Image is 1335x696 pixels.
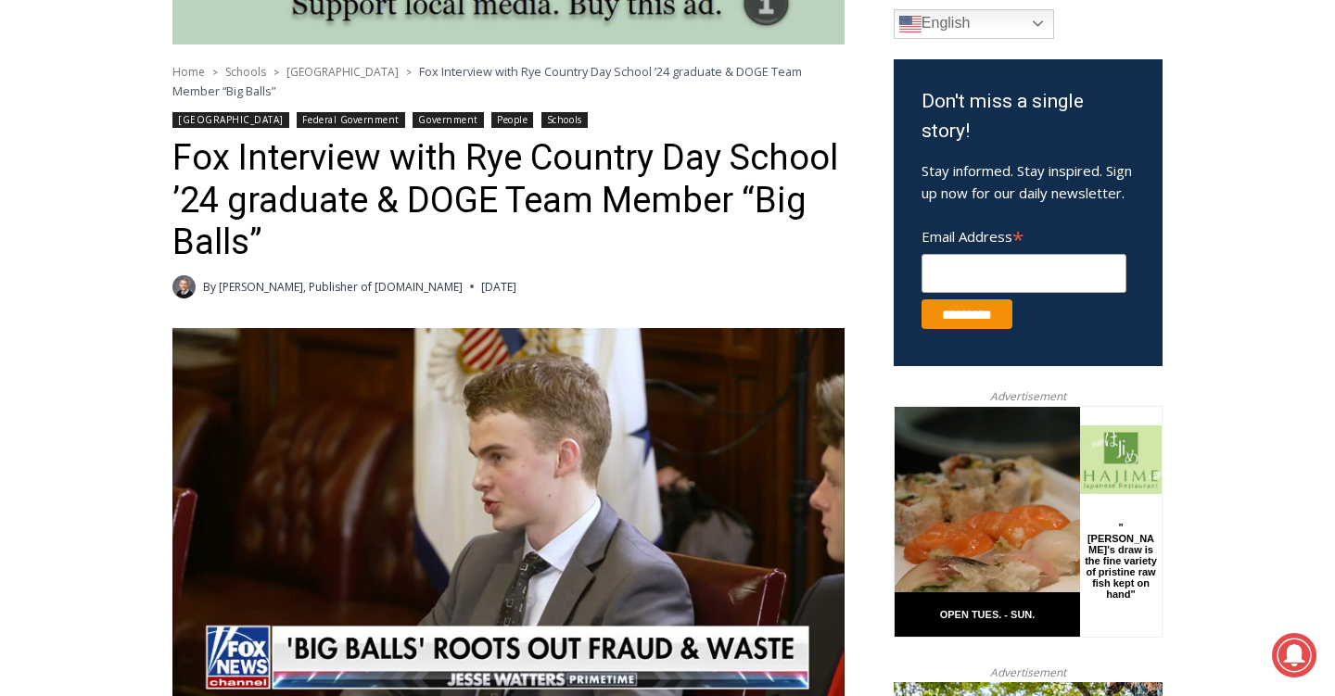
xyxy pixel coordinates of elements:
span: Fox Interview with Rye Country Day School ’24 graduate & DOGE Team Member “Big Balls” [172,63,802,98]
img: en [899,13,922,35]
span: Intern @ [DOMAIN_NAME] [485,184,859,226]
a: Author image [172,275,196,298]
a: Intern @ [DOMAIN_NAME] [446,180,898,231]
h4: Book [PERSON_NAME]'s Good Humor for Your Event [565,19,645,71]
div: "We would have speakers with experience in local journalism speak to us about their experiences a... [468,1,876,180]
span: > [406,66,412,79]
label: Email Address [922,218,1126,251]
span: > [273,66,279,79]
span: Advertisement [972,664,1085,681]
a: People [491,112,533,128]
a: Book [PERSON_NAME]'s Good Humor for Your Event [551,6,669,84]
span: Open Tues. - Sun. [PHONE_NUMBER] [6,191,182,261]
a: [PERSON_NAME], Publisher of [DOMAIN_NAME] [219,279,463,295]
a: [GEOGRAPHIC_DATA] [286,64,399,80]
a: Government [413,112,483,128]
a: Federal Government [297,112,404,128]
a: English [894,9,1054,39]
div: "[PERSON_NAME]'s draw is the fine variety of pristine raw fish kept on hand" [190,116,263,221]
a: Schools [541,112,588,128]
span: By [203,278,216,296]
a: [GEOGRAPHIC_DATA] [172,112,289,128]
span: > [212,66,218,79]
span: Advertisement [972,387,1085,405]
a: Schools [225,64,266,80]
h1: Fox Interview with Rye Country Day School ’24 graduate & DOGE Team Member “Big Balls” [172,137,845,264]
a: Open Tues. - Sun. [PHONE_NUMBER] [1,186,186,231]
time: [DATE] [481,278,516,296]
h3: Don't miss a single story! [922,87,1135,146]
a: Home [172,64,205,80]
p: Stay informed. Stay inspired. Sign up now for our daily newsletter. [922,159,1135,204]
nav: Breadcrumbs [172,62,845,100]
div: Birthdays, Graduations, Any Private Event [121,33,458,51]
